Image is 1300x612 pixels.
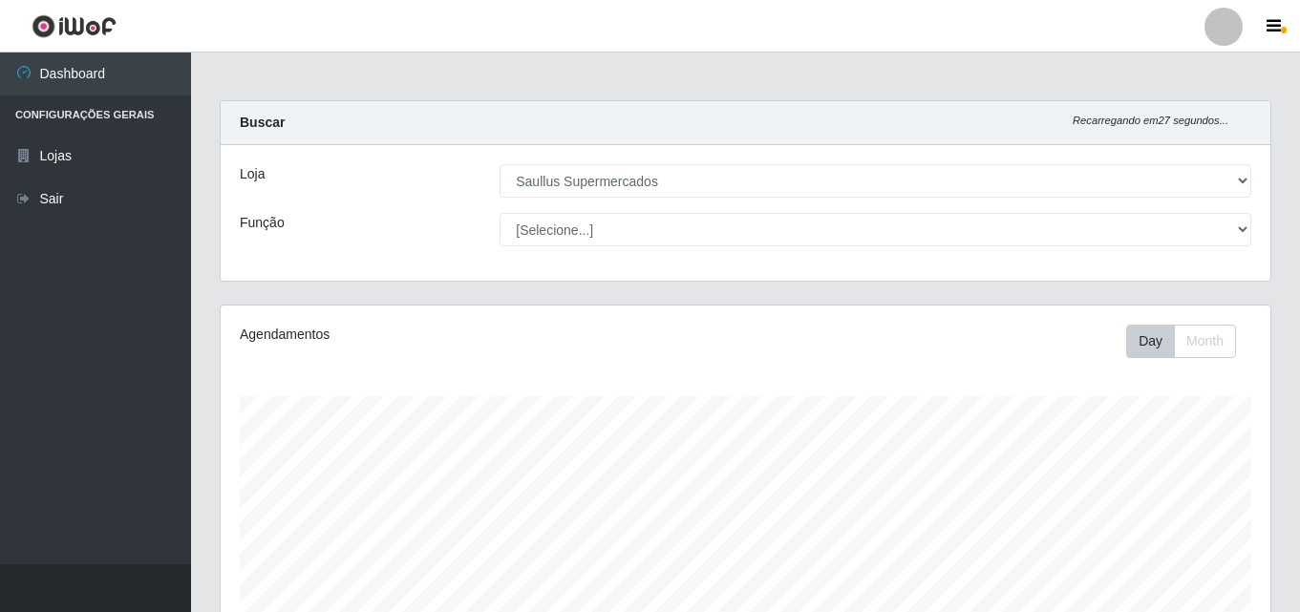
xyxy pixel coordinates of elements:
[240,115,285,130] strong: Buscar
[240,164,265,184] label: Loja
[1126,325,1251,358] div: Toolbar with button groups
[1126,325,1236,358] div: First group
[240,213,285,233] label: Função
[240,325,645,345] div: Agendamentos
[32,14,117,38] img: CoreUI Logo
[1174,325,1236,358] button: Month
[1073,115,1228,126] i: Recarregando em 27 segundos...
[1126,325,1175,358] button: Day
